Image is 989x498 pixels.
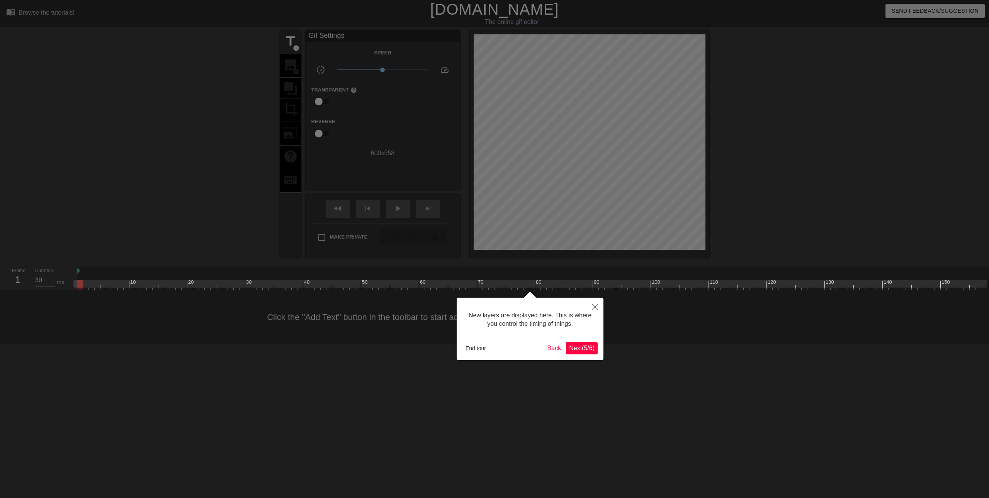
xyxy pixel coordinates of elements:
button: Next [566,342,598,354]
button: Back [544,342,564,354]
button: End tour [462,342,489,354]
button: Close [586,298,603,315]
span: Next ( 5 / 6 ) [569,345,595,351]
div: New layers are displayed here. This is where you control the timing of things. [462,303,598,336]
